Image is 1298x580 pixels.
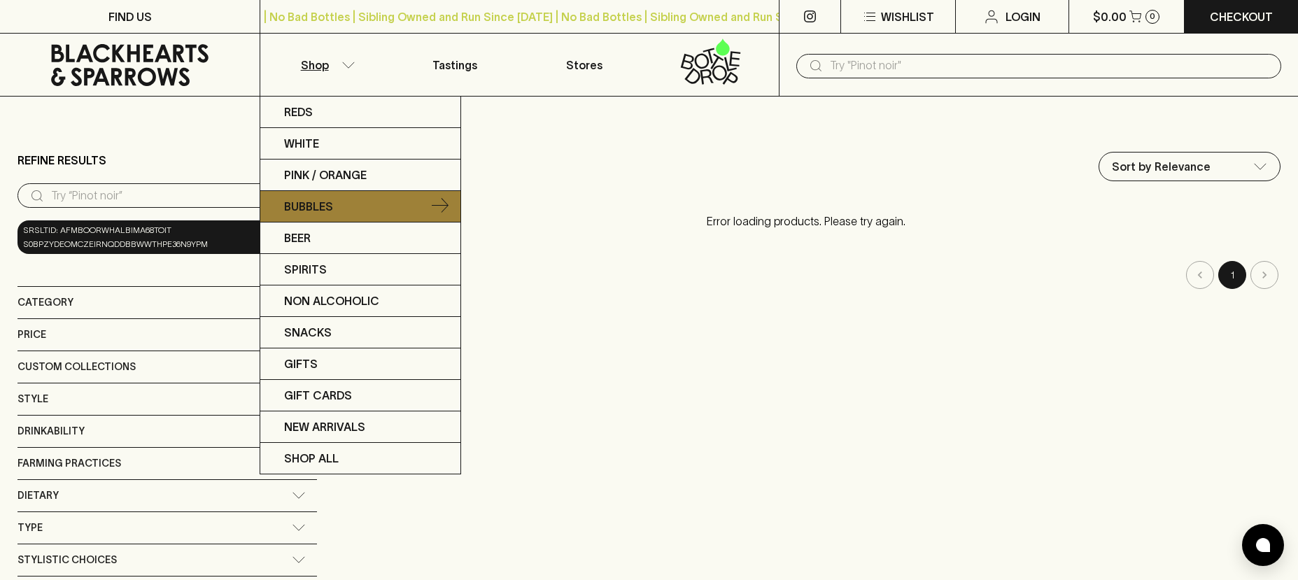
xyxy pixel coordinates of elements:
[284,104,313,120] p: Reds
[284,324,332,341] p: Snacks
[260,128,460,160] a: White
[260,348,460,380] a: Gifts
[284,292,379,309] p: Non Alcoholic
[284,387,352,404] p: Gift Cards
[1256,538,1270,552] img: bubble-icon
[284,450,339,467] p: SHOP ALL
[284,135,319,152] p: White
[284,355,318,372] p: Gifts
[260,411,460,443] a: New Arrivals
[260,191,460,222] a: Bubbles
[260,97,460,128] a: Reds
[284,418,365,435] p: New Arrivals
[260,285,460,317] a: Non Alcoholic
[260,160,460,191] a: Pink / Orange
[260,443,460,474] a: SHOP ALL
[284,261,327,278] p: Spirits
[260,317,460,348] a: Snacks
[260,254,460,285] a: Spirits
[284,167,367,183] p: Pink / Orange
[284,229,311,246] p: Beer
[284,198,333,215] p: Bubbles
[260,222,460,254] a: Beer
[260,380,460,411] a: Gift Cards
